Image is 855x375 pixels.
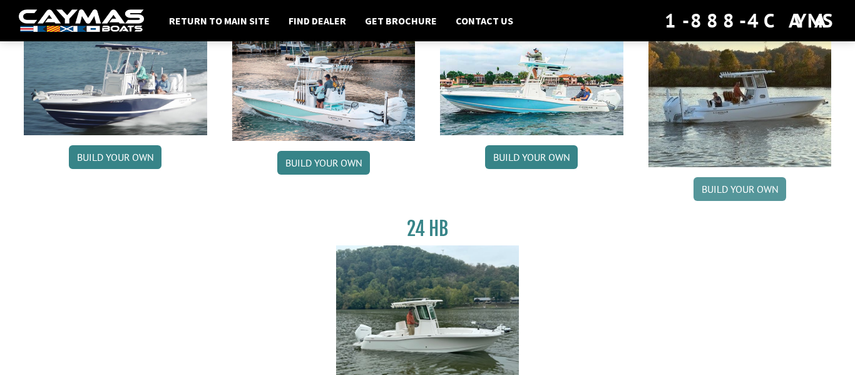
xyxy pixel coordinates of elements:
[449,13,520,29] a: Contact Us
[648,30,832,167] img: 291_Thumbnail.jpg
[282,13,352,29] a: Find Dealer
[163,13,276,29] a: Return to main site
[19,9,144,33] img: white-logo-c9c8dbefe5ff5ceceb0f0178aa75bf4bb51f6bca0971e226c86eb53dfe498488.png
[277,151,370,175] a: Build your own
[24,30,207,135] img: 26_new_photo_resized.jpg
[359,13,443,29] a: Get Brochure
[69,145,161,169] a: Build your own
[485,145,578,169] a: Build your own
[232,30,416,141] img: 28_hb_thumbnail_for_caymas_connect.jpg
[694,177,786,201] a: Build your own
[440,30,623,135] img: 28-hb-twin.jpg
[665,7,836,34] div: 1-888-4CAYMAS
[336,217,520,240] h3: 24 HB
